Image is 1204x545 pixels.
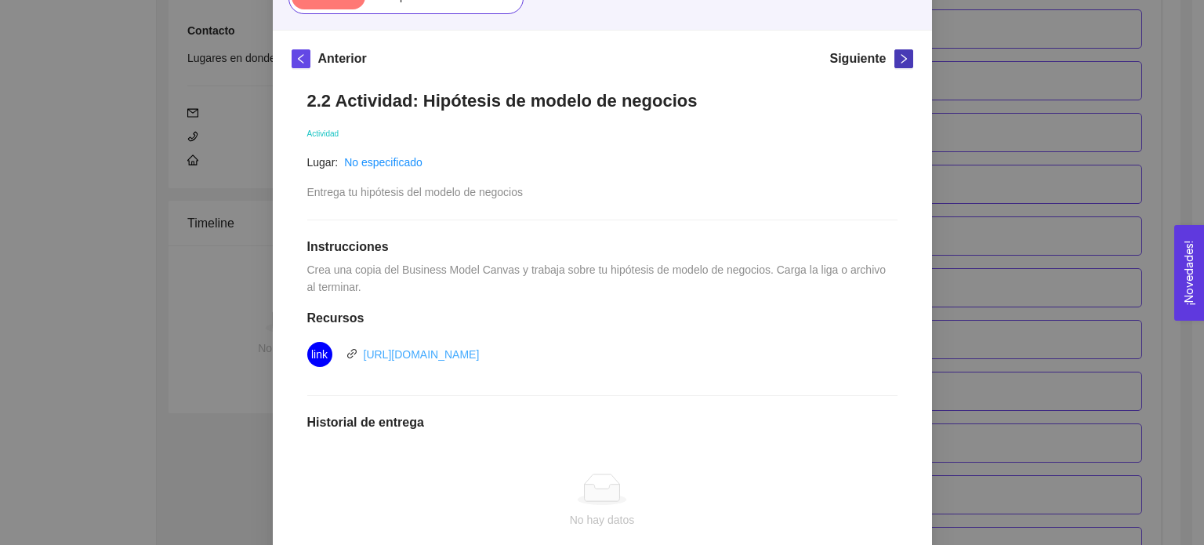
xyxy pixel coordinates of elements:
[307,239,898,255] h1: Instrucciones
[364,348,480,361] a: [URL][DOMAIN_NAME]
[346,348,357,359] span: link
[829,49,886,68] h5: Siguiente
[307,154,339,171] article: Lugar:
[1174,225,1204,321] button: Open Feedback Widget
[307,263,889,293] span: Crea una copia del Business Model Canvas y trabaja sobre tu hipótesis de modelo de negocios. Carg...
[307,129,339,138] span: Actividad
[318,49,367,68] h5: Anterior
[895,53,912,64] span: right
[292,53,310,64] span: left
[307,311,898,326] h1: Recursos
[307,186,524,198] span: Entrega tu hipótesis del modelo de negocios
[320,511,885,529] div: No hay datos
[894,49,913,68] button: right
[307,415,898,431] h1: Historial de entrega
[344,156,422,169] a: No especificado
[311,342,328,367] span: link
[292,49,310,68] button: left
[307,90,898,111] h1: 2.2 Actividad: Hipótesis de modelo de negocios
